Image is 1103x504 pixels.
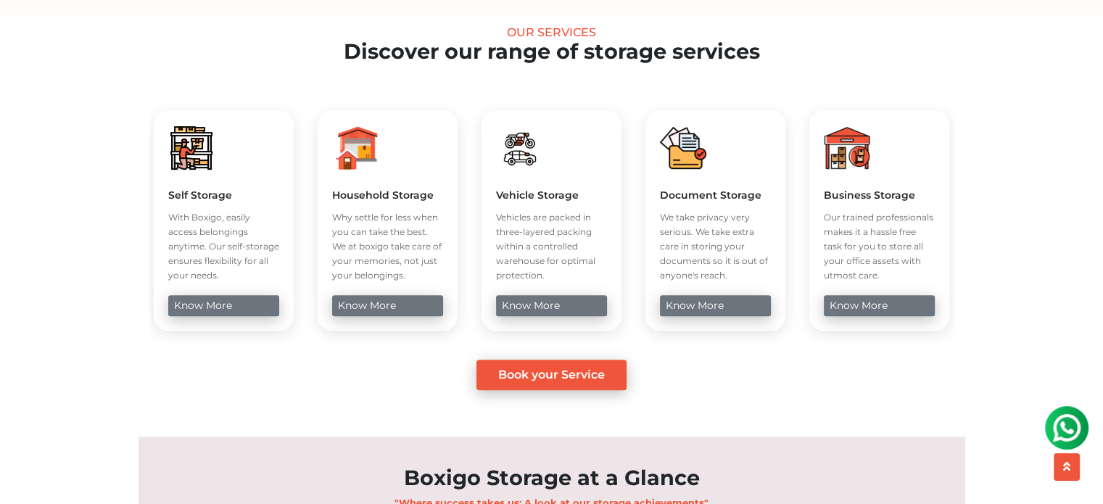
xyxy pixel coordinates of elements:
[168,125,215,171] img: boxigo_packers_and_movers_huge_savings
[44,39,1059,65] h2: Discover our range of storage services
[332,295,443,316] a: know more
[1054,453,1080,481] button: scroll up
[824,295,935,316] a: know more
[660,210,771,283] p: We take privacy very serious. We take extra care in storing your documents so it is out of anyone...
[496,210,607,283] p: Vehicles are packed in three-layered packing within a controlled warehouse for optimal protection.
[660,125,706,171] img: boxigo_packers_and_movers_huge_savings
[139,466,965,491] h2: Boxigo Storage at a Glance
[332,189,443,202] h5: Household Storage
[168,210,279,283] p: With Boxigo, easily access belongings anytime. Our self-storage ensures flexibility for all your ...
[168,189,279,202] h5: Self Storage
[496,189,607,202] h5: Vehicle Storage
[660,295,771,316] a: know more
[476,360,627,390] a: Book your Service
[496,125,542,171] img: boxigo_packers_and_movers_huge_savings
[44,25,1059,39] div: Our Services
[332,125,379,171] img: boxigo_packers_and_movers_huge_savings
[824,125,870,171] img: boxigo_packers_and_movers_huge_savings
[824,189,935,202] h5: Business Storage
[332,210,443,283] p: Why settle for less when you can take the best. We at boxigo take care of your memories, not just...
[660,189,771,202] h5: Document Storage
[824,210,935,283] p: Our trained professionals makes it a hassle free task for you to store all your office assets wit...
[496,295,607,316] a: know more
[15,15,44,44] img: whatsapp-icon.svg
[168,295,279,316] a: know more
